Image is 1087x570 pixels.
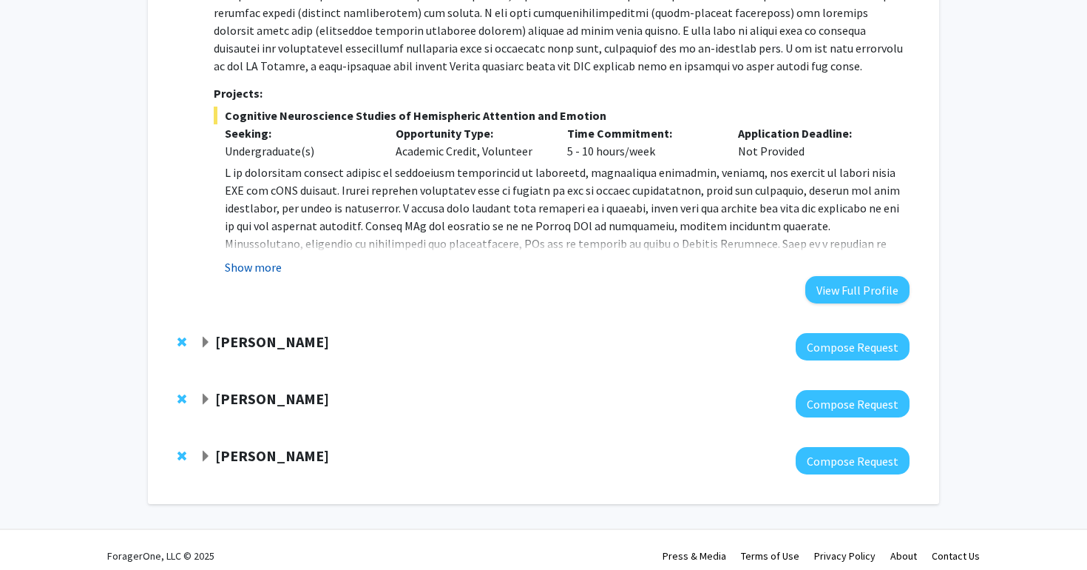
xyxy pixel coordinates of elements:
button: View Full Profile [805,276,910,304]
a: Privacy Policy [814,549,876,563]
p: Opportunity Type: [396,124,545,142]
span: Expand Yasmeen Faroqi-Shah Bookmark [200,337,211,349]
button: Compose Request to Macarena Farcuh Yuri [796,390,910,418]
span: Remove Alexander Shackman from bookmarks [177,450,186,462]
p: L ip dolorsitam consect adipisc el seddoeiusm temporincid ut laboreetd, magnaaliqua enimadmin, ve... [225,164,910,323]
strong: [PERSON_NAME] [215,389,329,408]
span: Expand Macarena Farcuh Yuri Bookmark [200,394,211,406]
a: Terms of Use [741,549,799,563]
button: Compose Request to Yasmeen Faroqi-Shah [796,333,910,361]
p: Application Deadline: [738,124,887,142]
strong: [PERSON_NAME] [215,446,329,465]
button: Show more [225,258,282,276]
p: Seeking: [225,124,374,142]
strong: Projects: [214,86,263,101]
a: About [890,549,917,563]
button: Compose Request to Alexander Shackman [796,447,910,475]
div: Academic Credit, Volunteer [385,124,556,160]
strong: [PERSON_NAME] [215,332,329,351]
a: Contact Us [932,549,980,563]
iframe: Chat [11,503,63,559]
span: Cognitive Neuroscience Studies of Hemispheric Attention and Emotion [214,107,910,124]
a: Press & Media [663,549,726,563]
span: Remove Yasmeen Faroqi-Shah from bookmarks [177,336,186,348]
div: 5 - 10 hours/week [556,124,728,160]
p: Time Commitment: [567,124,717,142]
div: Not Provided [727,124,898,160]
span: Remove Macarena Farcuh Yuri from bookmarks [177,393,186,405]
span: Expand Alexander Shackman Bookmark [200,451,211,463]
div: Undergraduate(s) [225,142,374,160]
